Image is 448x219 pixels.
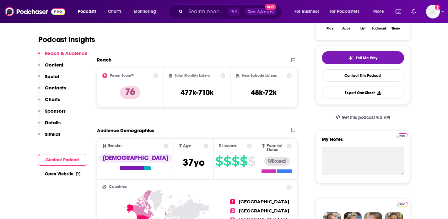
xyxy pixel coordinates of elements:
[78,7,96,16] span: Podcasts
[322,69,404,82] a: Contact This Podcast
[397,201,408,207] a: Pro website
[183,156,205,168] span: 37 yo
[322,136,404,147] label: My Notes
[369,7,392,17] button: open menu
[174,4,288,19] div: Search podcasts, credits, & more...
[426,5,440,19] img: User Profile
[45,96,60,102] p: Charts
[181,88,213,97] h3: 477k-710k
[134,7,156,16] span: Monitoring
[242,73,277,78] h2: New Episode Listens
[175,73,210,78] h2: Total Monthly Listens
[356,56,377,61] span: Tell Me Why
[348,56,353,61] img: tell me why sparkle
[45,50,87,56] p: Reach & Audience
[322,87,404,99] button: Export One-Sheet
[224,156,231,166] span: $
[264,157,290,166] div: Mixed
[99,154,172,163] div: [DEMOGRAPHIC_DATA]
[230,199,235,204] span: 1
[265,4,276,10] span: New
[38,120,61,131] button: Details
[108,144,122,148] span: Gender
[38,50,87,62] button: Reach & Audience
[426,5,440,19] span: Logged in as cmand-c
[322,51,404,64] button: tell me why sparkleTell Me Why
[251,88,277,97] h3: 48k-72k
[397,202,408,207] img: Podchaser Pro
[38,73,59,85] button: Social
[248,156,255,166] span: $
[342,115,390,120] span: Get this podcast via API
[435,5,440,10] svg: Add a profile image
[45,108,66,114] p: Sponsors
[232,156,239,166] span: $
[360,27,365,30] div: List
[186,7,228,17] input: Search podcasts, credits, & more...
[108,7,121,16] span: Charts
[109,185,127,189] span: Countries
[290,7,327,17] button: open menu
[45,62,63,68] p: Content
[104,7,125,17] a: Charts
[38,154,87,166] button: Contact Podcast
[38,108,66,120] button: Sponsors
[294,7,319,16] span: For Business
[38,96,60,108] button: Charts
[222,144,237,148] span: Income
[45,85,66,91] p: Contacts
[248,10,274,13] span: Open Advanced
[45,171,80,177] a: Open Website
[38,131,60,143] button: Similar
[330,7,360,16] span: For Podcasters
[327,27,333,30] div: Play
[373,7,384,16] span: More
[110,73,134,78] h2: Power Score™
[409,6,418,17] a: Show notifications dropdown
[38,85,66,96] button: Contacts
[240,156,247,166] span: $
[393,6,404,17] a: Show notifications dropdown
[391,27,400,30] div: Share
[38,35,95,44] h1: Podcast Insights
[267,144,286,152] span: Parental Status
[183,144,191,148] span: Age
[97,57,111,63] h2: Reach
[326,7,369,17] button: open menu
[330,110,396,125] a: Get this podcast via API
[215,156,223,166] span: $
[45,120,61,126] p: Details
[97,127,154,133] h2: Audience Demographics
[228,8,240,16] span: ⌘ K
[5,6,65,18] img: Podchaser - Follow, Share and Rate Podcasts
[239,208,289,214] span: [GEOGRAPHIC_DATA]
[397,133,408,138] img: Podchaser Pro
[45,131,60,137] p: Similar
[239,199,289,205] span: [GEOGRAPHIC_DATA]
[38,62,63,73] button: Content
[120,86,140,99] p: 76
[426,5,440,19] button: Show profile menu
[397,132,408,138] a: Pro website
[129,7,164,17] button: open menu
[342,27,350,30] div: Apps
[245,8,277,15] button: Open AdvancedNew
[372,27,386,30] div: Bookmark
[73,7,105,17] button: open menu
[230,208,235,213] span: 2
[45,73,59,79] p: Social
